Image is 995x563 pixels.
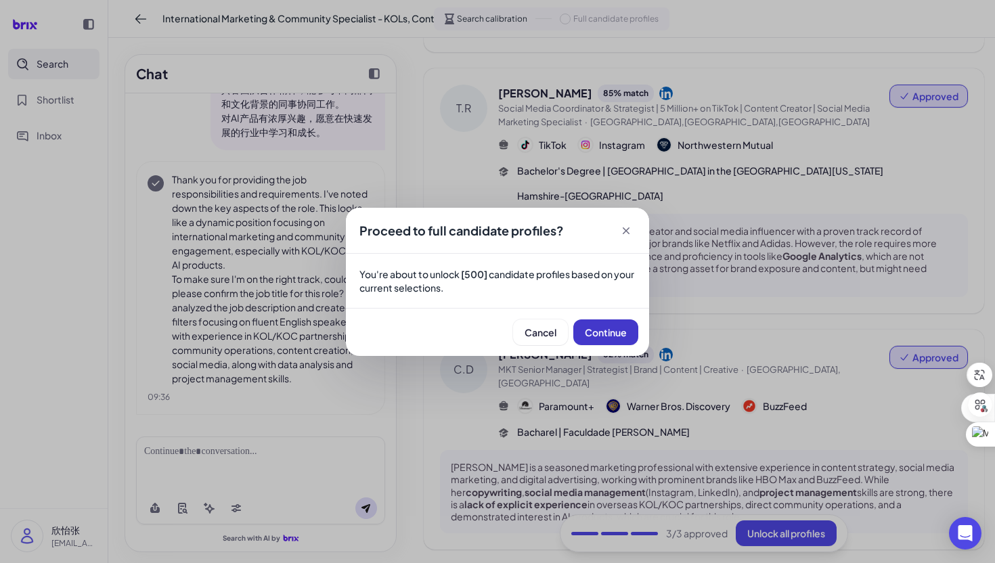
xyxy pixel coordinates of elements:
[949,517,981,549] div: Open Intercom Messenger
[359,223,564,238] span: Proceed to full candidate profiles?
[585,326,627,338] span: Continue
[513,319,568,345] button: Cancel
[461,268,487,280] strong: [500]
[359,267,636,294] p: You're about to unlock candidate profiles based on your current selections.
[525,326,556,338] span: Cancel
[573,319,638,345] button: Continue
